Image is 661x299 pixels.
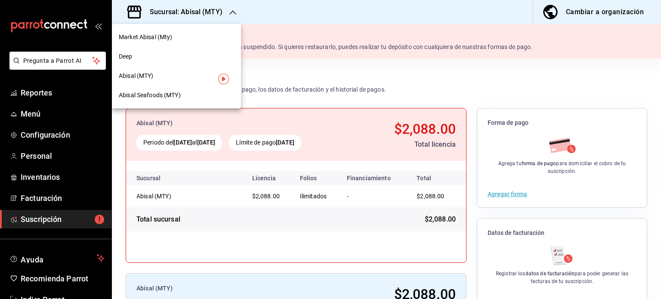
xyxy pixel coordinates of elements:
[119,91,181,100] span: Abisal Seafoods (MTY)
[218,74,229,84] img: Tooltip marker
[112,47,241,66] div: Deep
[112,86,241,105] div: Abisal Seafoods (MTY)
[119,71,154,80] span: Abisal (MTY)
[119,52,133,61] span: Deep
[119,33,173,42] span: Market Abisal (Mty)
[112,28,241,47] div: Market Abisal (Mty)
[112,66,241,86] div: Abisal (MTY)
